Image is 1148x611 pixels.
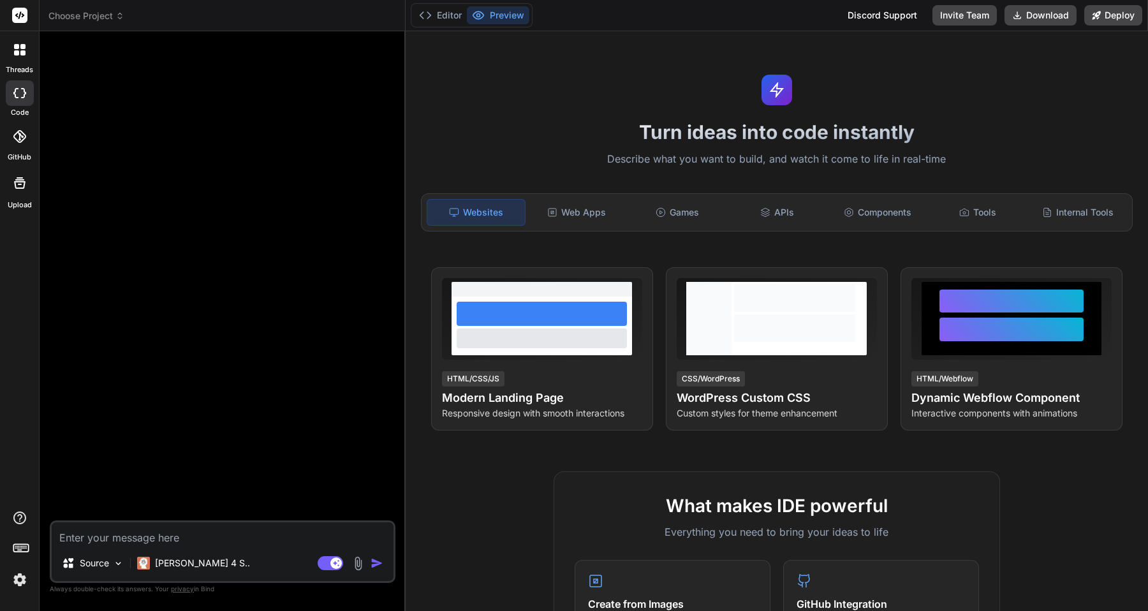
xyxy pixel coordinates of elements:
[575,492,979,519] h2: What makes IDE powerful
[113,558,124,569] img: Pick Models
[11,107,29,118] label: code
[48,10,124,22] span: Choose Project
[50,583,395,595] p: Always double-check its answers. Your in Bind
[414,6,467,24] button: Editor
[171,585,194,593] span: privacy
[427,199,526,226] div: Websites
[413,151,1140,168] p: Describe what you want to build, and watch it come to life in real-time
[80,557,109,570] p: Source
[677,371,745,386] div: CSS/WordPress
[528,199,626,226] div: Web Apps
[1084,5,1142,26] button: Deploy
[155,557,250,570] p: [PERSON_NAME] 4 S..
[929,199,1027,226] div: Tools
[1029,199,1127,226] div: Internal Tools
[413,121,1140,144] h1: Turn ideas into code instantly
[677,389,877,407] h4: WordPress Custom CSS
[728,199,826,226] div: APIs
[442,371,504,386] div: HTML/CSS/JS
[351,556,365,571] img: attachment
[840,5,925,26] div: Discord Support
[6,64,33,75] label: threads
[575,524,979,540] p: Everything you need to bring your ideas to life
[677,407,877,420] p: Custom styles for theme enhancement
[1004,5,1077,26] button: Download
[442,407,642,420] p: Responsive design with smooth interactions
[9,569,31,591] img: settings
[911,371,978,386] div: HTML/Webflow
[371,557,383,570] img: icon
[467,6,529,24] button: Preview
[8,200,32,210] label: Upload
[442,389,642,407] h4: Modern Landing Page
[8,152,31,163] label: GitHub
[911,389,1112,407] h4: Dynamic Webflow Component
[828,199,926,226] div: Components
[932,5,997,26] button: Invite Team
[137,557,150,570] img: Claude 4 Sonnet
[628,199,726,226] div: Games
[911,407,1112,420] p: Interactive components with animations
